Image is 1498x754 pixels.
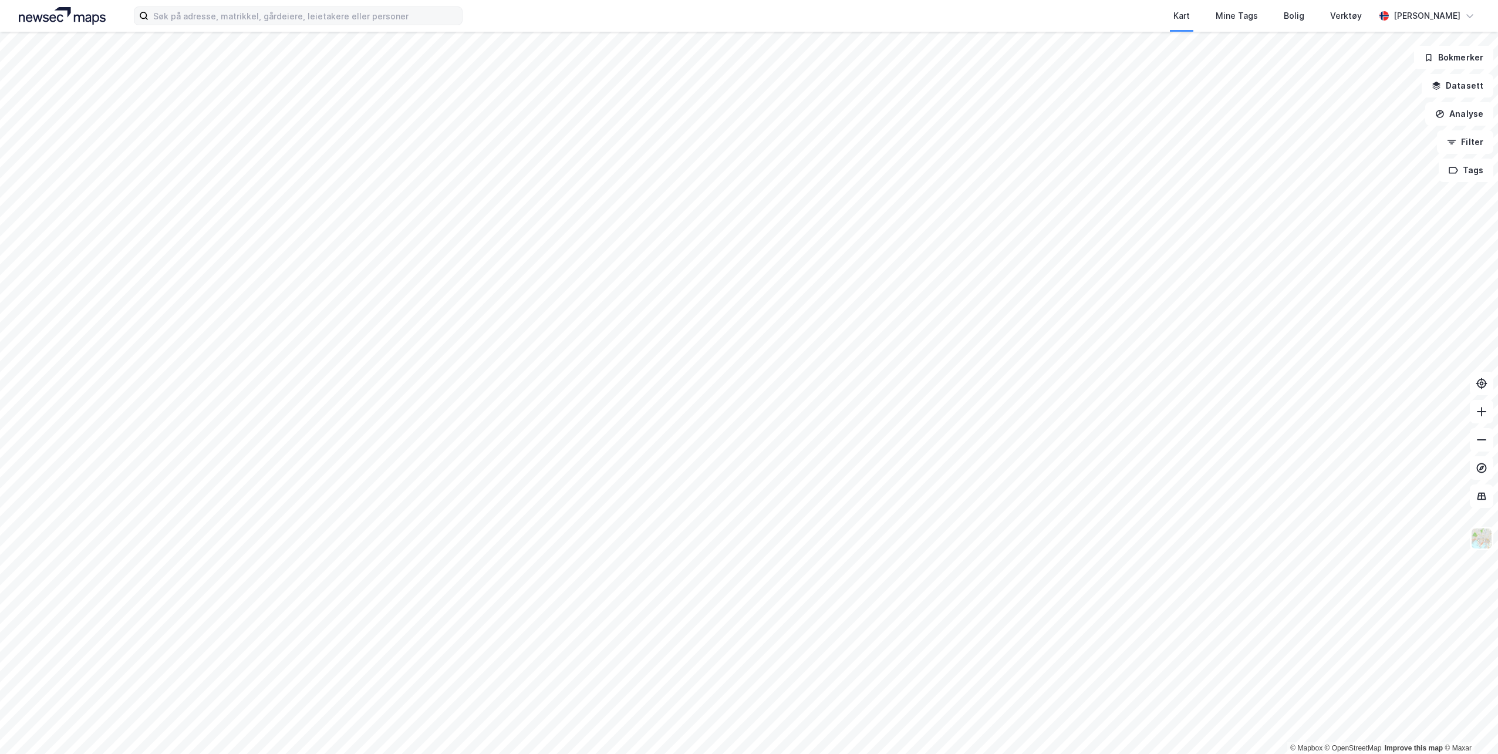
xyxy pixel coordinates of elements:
[1325,744,1382,752] a: OpenStreetMap
[1439,698,1498,754] iframe: Chat Widget
[1216,9,1258,23] div: Mine Tags
[1284,9,1304,23] div: Bolig
[1470,527,1493,550] img: Z
[1394,9,1460,23] div: [PERSON_NAME]
[149,7,462,25] input: Søk på adresse, matrikkel, gårdeiere, leietakere eller personer
[19,7,106,25] img: logo.a4113a55bc3d86da70a041830d287a7e.svg
[1425,102,1493,126] button: Analyse
[1290,744,1322,752] a: Mapbox
[1414,46,1493,69] button: Bokmerker
[1422,74,1493,97] button: Datasett
[1439,159,1493,182] button: Tags
[1437,130,1493,154] button: Filter
[1330,9,1362,23] div: Verktøy
[1385,744,1443,752] a: Improve this map
[1173,9,1190,23] div: Kart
